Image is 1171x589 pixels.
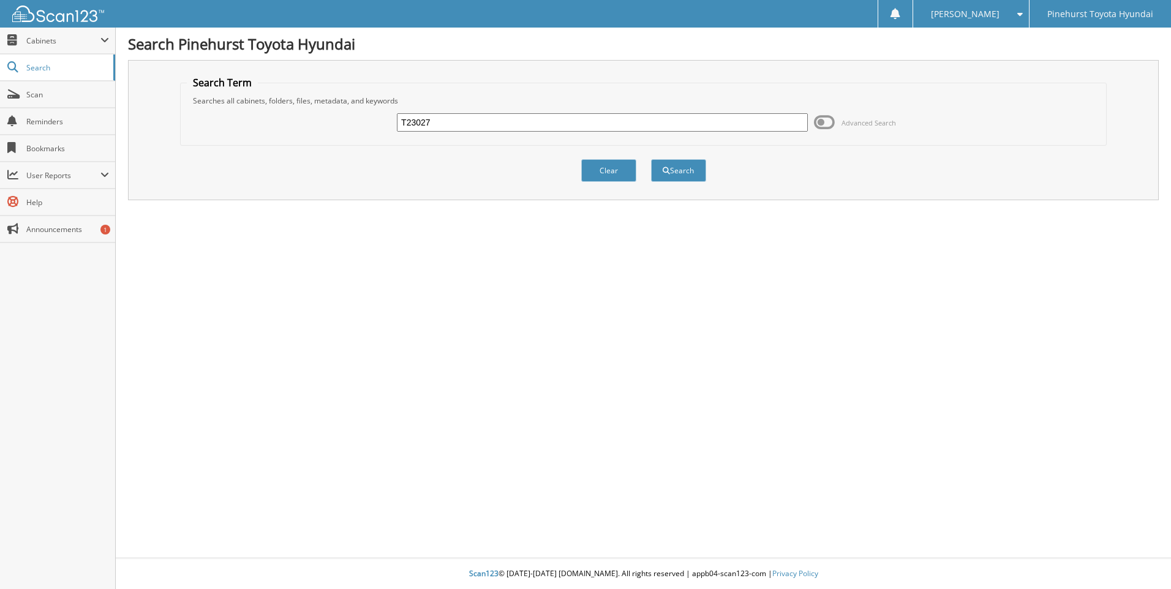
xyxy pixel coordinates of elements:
[187,76,258,89] legend: Search Term
[187,96,1100,106] div: Searches all cabinets, folders, files, metadata, and keywords
[772,568,818,579] a: Privacy Policy
[100,225,110,234] div: 1
[116,559,1171,589] div: © [DATE]-[DATE] [DOMAIN_NAME]. All rights reserved | appb04-scan123-com |
[26,170,100,181] span: User Reports
[581,159,636,182] button: Clear
[26,116,109,127] span: Reminders
[469,568,499,579] span: Scan123
[26,197,109,208] span: Help
[26,89,109,100] span: Scan
[12,6,104,22] img: scan123-logo-white.svg
[26,36,100,46] span: Cabinets
[128,34,1159,54] h1: Search Pinehurst Toyota Hyundai
[26,62,107,73] span: Search
[26,143,109,154] span: Bookmarks
[842,118,896,127] span: Advanced Search
[931,10,1000,18] span: [PERSON_NAME]
[26,224,109,234] span: Announcements
[651,159,706,182] button: Search
[1047,10,1153,18] span: Pinehurst Toyota Hyundai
